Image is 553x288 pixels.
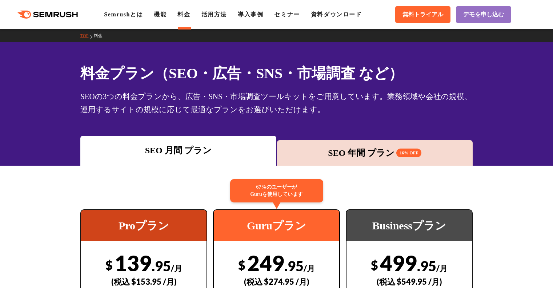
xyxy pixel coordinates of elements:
[417,257,436,274] span: .95
[84,144,273,157] div: SEO 月間 プラン
[395,6,450,23] a: 無料トライアル
[238,11,263,17] a: 導入事例
[171,263,182,273] span: /月
[396,149,421,157] span: 16% OFF
[274,11,300,17] a: セミナー
[80,33,94,38] a: TOP
[152,257,171,274] span: .95
[436,263,448,273] span: /月
[463,11,504,19] span: デモを申し込む
[214,210,339,241] div: Guruプラン
[402,11,443,19] span: 無料トライアル
[177,11,190,17] a: 料金
[154,11,167,17] a: 機能
[456,6,511,23] a: デモを申し込む
[284,257,304,274] span: .95
[281,146,469,159] div: SEO 年間 プラン
[104,11,143,17] a: Semrushとは
[80,63,473,84] h1: 料金プラン（SEO・広告・SNS・市場調査 など）
[346,210,472,241] div: Businessプラン
[371,257,378,272] span: $
[304,263,315,273] span: /月
[105,257,113,272] span: $
[201,11,227,17] a: 活用方法
[238,257,245,272] span: $
[94,33,108,38] a: 料金
[80,90,473,116] div: SEOの3つの料金プランから、広告・SNS・市場調査ツールキットをご用意しています。業務領域や会社の規模、運用するサイトの規模に応じて最適なプランをお選びいただけます。
[311,11,362,17] a: 資料ダウンロード
[81,210,207,241] div: Proプラン
[230,179,323,202] div: 67%のユーザーが Guruを使用しています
